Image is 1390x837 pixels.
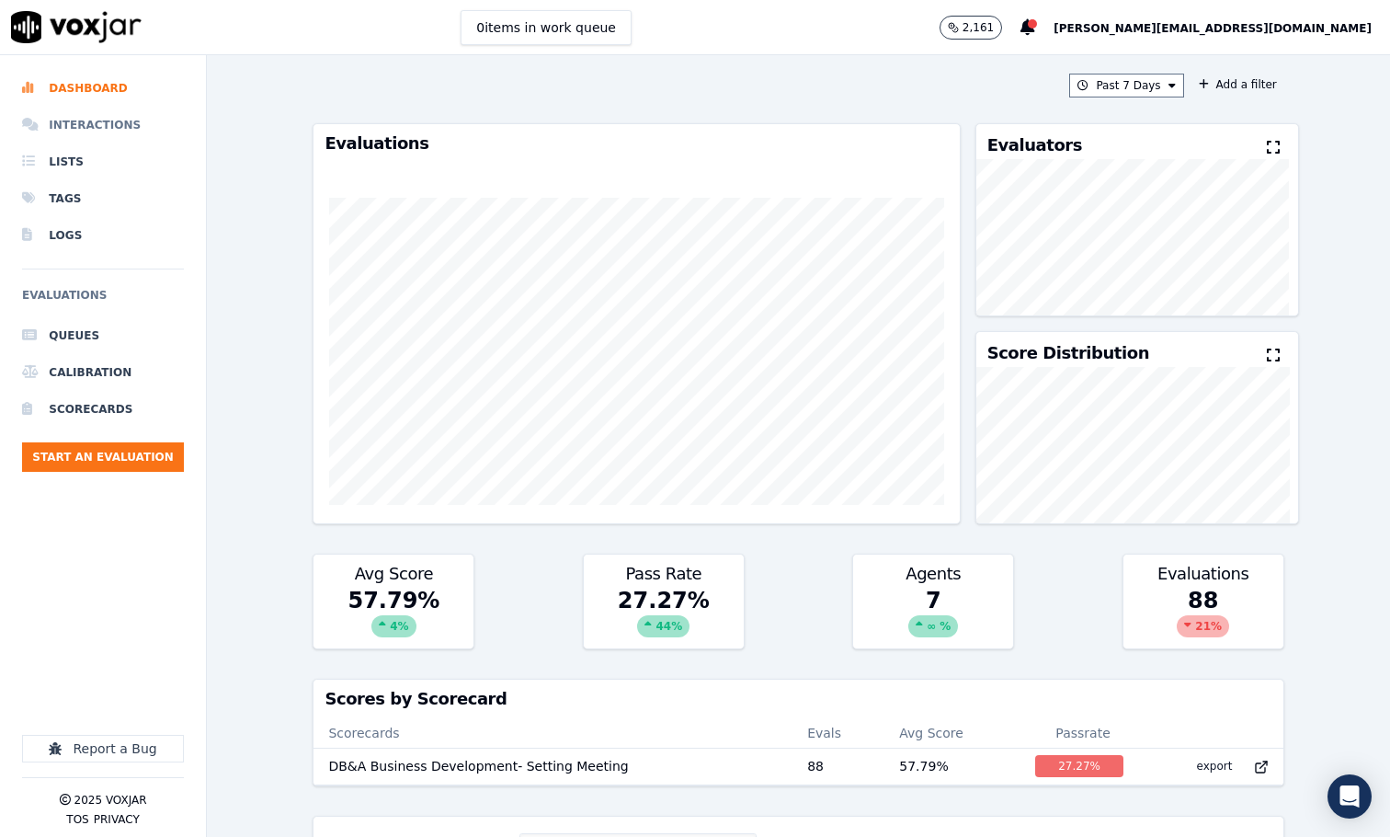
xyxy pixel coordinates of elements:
h3: Avg Score [325,566,462,582]
h3: Evaluators [987,137,1082,154]
div: 4 % [371,615,416,637]
img: voxjar logo [11,11,142,43]
button: Start an Evaluation [22,442,184,472]
button: 2,161 [940,16,1020,40]
td: DB&A Business Development- Setting Meeting [313,748,792,785]
h3: Evaluations [325,135,948,152]
a: Interactions [22,107,184,143]
a: Lists [22,143,184,180]
th: Scorecards [313,718,792,748]
a: Calibration [22,354,184,391]
button: TOS [66,812,88,827]
div: 57.79 % [313,586,473,648]
div: 88 [1123,586,1283,648]
div: 27.27 % [1035,755,1123,777]
h3: Evaluations [1134,566,1272,582]
div: 44 % [637,615,689,637]
th: Passrate [1020,718,1145,748]
span: [PERSON_NAME][EMAIL_ADDRESS][DOMAIN_NAME] [1054,22,1372,35]
div: 7 [853,586,1013,648]
a: Scorecards [22,391,184,428]
div: ∞ % [908,615,958,637]
h3: Scores by Scorecard [325,691,1271,707]
th: Evals [792,718,884,748]
td: 88 [792,748,884,785]
div: 21 % [1177,615,1229,637]
p: 2025 Voxjar [74,793,147,808]
button: Report a Bug [22,735,184,762]
div: 27.27 % [584,586,744,648]
button: 2,161 [940,16,1002,40]
th: Avg Score [884,718,1020,748]
a: Tags [22,180,184,217]
div: Open Intercom Messenger [1327,774,1372,819]
h3: Pass Rate [595,566,733,582]
button: Past 7 Days [1069,74,1183,97]
button: [PERSON_NAME][EMAIL_ADDRESS][DOMAIN_NAME] [1054,17,1390,39]
a: Dashboard [22,70,184,107]
h3: Agents [864,566,1002,582]
button: 0items in work queue [461,10,632,45]
td: 57.79 % [884,748,1020,785]
h3: Score Distribution [987,345,1149,361]
button: export [1182,751,1248,781]
a: Logs [22,217,184,254]
p: 2,161 [963,20,994,35]
button: Add a filter [1191,74,1284,96]
button: Privacy [94,812,140,827]
h6: Evaluations [22,284,184,317]
a: Queues [22,317,184,354]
